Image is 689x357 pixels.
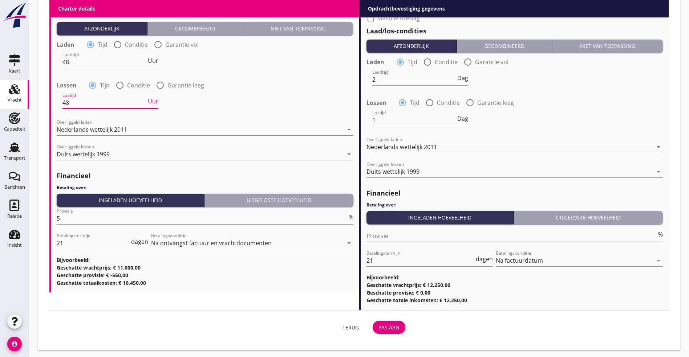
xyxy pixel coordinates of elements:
[9,69,20,73] div: Kaart
[100,82,110,89] label: Tijd
[7,337,22,351] i: account_circle
[378,15,420,22] label: Gasolie toeslag
[57,256,353,264] h3: Bijvoorbeeld:
[410,99,420,106] label: Tijd
[62,97,146,108] input: Lostijd
[378,4,489,12] label: Onder voorbehoud van voorgaande reis
[345,239,353,247] i: arrow_drop_down
[496,257,543,264] div: Na factuurdatum
[366,40,457,53] button: Afzonderlijk
[369,214,511,221] div: Ingeladen hoeveelheid
[150,25,240,32] div: Gecombineerd
[457,75,468,81] span: Dag
[57,82,77,89] strong: Lossen
[366,211,514,224] button: Ingeladen hoeveelheid
[1,2,28,29] img: logo-small.a267ee39.svg
[366,168,420,175] div: Duits wettelijk 1999
[366,188,663,198] h2: Financieel
[127,82,150,89] label: Conditie
[366,281,663,289] h3: Geschatte vrachtprijs: € 12.250,00
[125,41,148,48] label: Conditie
[57,41,74,48] strong: Laden
[460,42,549,50] div: Gecombineerd
[657,231,663,237] div: %
[517,214,660,221] div: Uitgeloste hoeveelheid
[654,256,663,265] i: arrow_drop_down
[366,255,475,266] input: Betalingstermijn
[475,58,508,66] label: Garantie vol
[165,41,199,48] label: Garantie vol
[366,274,663,281] h3: Bijvoorbeeld:
[7,243,22,247] div: Inzicht
[98,41,108,48] label: Tijd
[4,156,25,160] div: Transport
[457,116,468,122] span: Dag
[57,264,353,271] h3: Geschatte vrachtprijs: € 11.000,00
[57,279,353,287] h3: Geschatte totaalkosten: € 10.450,00
[366,289,663,296] h3: Geschatte provisie: € 0,00
[477,99,514,106] label: Garantie leeg
[7,214,22,218] div: Relatie
[457,40,552,53] button: Gecombineerd
[207,196,350,204] div: Uitgeloste hoeveelheid
[372,114,456,126] input: Lostijd
[62,56,146,68] input: Laadtijd
[514,211,663,224] button: Uitgeloste hoeveelheid
[366,58,384,66] strong: Laden
[8,98,22,102] div: Vracht
[243,22,353,35] button: Niet van toepassing
[372,74,456,85] input: Laadtijd
[57,271,353,279] h3: Geschatte provisie: € -550,00
[366,296,663,304] h3: Geschatte totale inkomsten: € 12.250,00
[366,26,663,36] h2: Laad/los-condities
[57,22,147,35] button: Afzonderlijk
[4,127,25,131] div: Capaciteit
[57,237,130,249] input: Betalingstermijn
[555,42,660,50] div: Niet van toepassing
[151,240,272,246] div: Na ontvangst factuur en vrachtdocumenten
[654,167,663,176] i: arrow_drop_down
[57,151,110,157] div: Duits wettelijk 1999
[366,144,437,150] div: Nederlands wettelijk 2011
[366,230,657,242] input: Provisie
[57,213,347,224] input: Provisie
[204,194,353,207] button: Uitgeloste hoeveelheid
[57,184,353,191] h4: Betaling over:
[167,82,204,89] label: Garantie leeg
[341,324,361,331] div: Terug
[335,321,367,334] button: Terug
[148,58,158,63] span: Uur
[373,321,405,334] button: Pas aan
[366,99,386,106] strong: Lossen
[57,126,127,133] div: Nederlands wettelijk 2011
[148,98,158,104] span: Uur
[147,22,243,35] button: Gecombineerd
[378,324,400,331] div: Pas aan
[130,239,148,245] div: dagen
[345,150,353,159] i: arrow_drop_down
[60,25,144,32] div: Afzonderlijk
[57,9,353,19] h2: Laad/los-condities
[4,185,25,189] div: Berichten
[369,42,454,50] div: Afzonderlijk
[60,196,201,204] div: Ingeladen hoeveelheid
[474,256,493,262] div: dagen
[408,58,417,66] label: Tijd
[57,194,204,207] button: Ingeladen hoeveelheid
[437,99,460,106] label: Conditie
[345,125,353,134] i: arrow_drop_down
[654,143,663,151] i: arrow_drop_down
[347,214,353,220] div: %
[552,40,663,53] button: Niet van toepassing
[435,58,458,66] label: Conditie
[366,202,663,208] h4: Betaling over:
[57,171,353,181] h2: Financieel
[246,25,350,32] div: Niet van toepassing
